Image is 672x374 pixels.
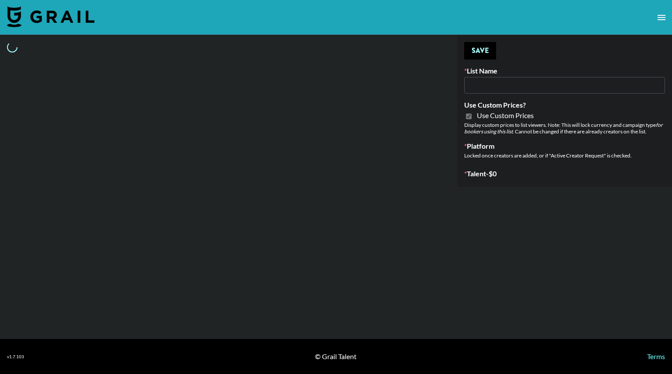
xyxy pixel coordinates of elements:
[647,352,665,360] a: Terms
[653,9,670,26] button: open drawer
[464,169,665,178] label: Talent - $ 0
[464,42,496,59] button: Save
[464,101,665,109] label: Use Custom Prices?
[464,122,663,135] em: for bookers using this list
[7,6,94,27] img: Grail Talent
[464,152,665,159] div: Locked once creators are added, or if "Active Creator Request" is checked.
[464,142,665,150] label: Platform
[477,111,534,120] span: Use Custom Prices
[315,352,357,361] div: © Grail Talent
[464,122,665,135] div: Display custom prices to list viewers. Note: This will lock currency and campaign type . Cannot b...
[7,354,24,360] div: v 1.7.103
[464,66,665,75] label: List Name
